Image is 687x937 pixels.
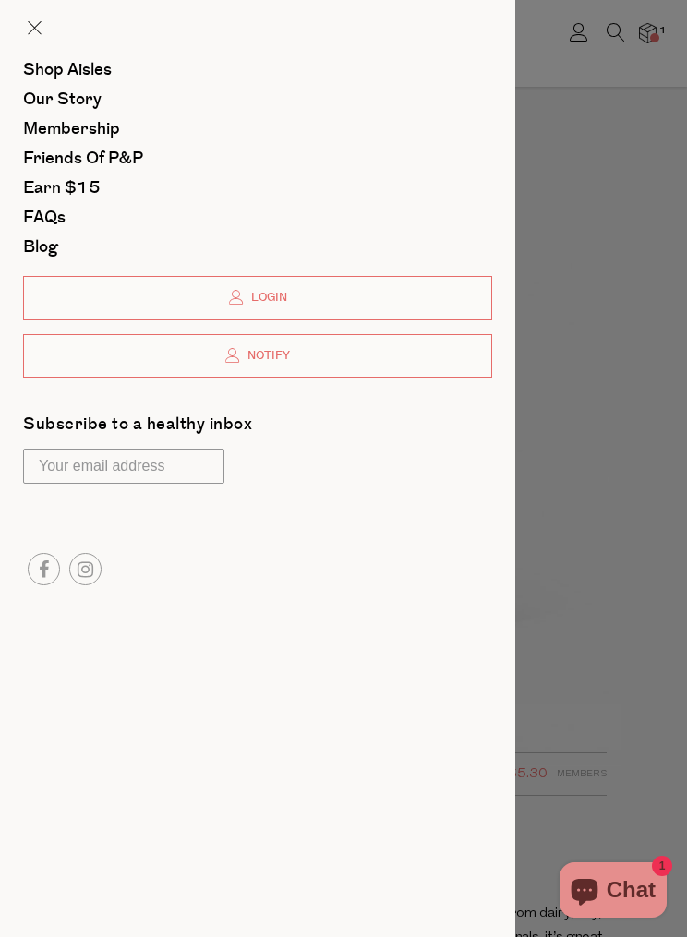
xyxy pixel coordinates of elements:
[23,416,252,439] label: Subscribe to a healthy inbox
[23,88,102,112] span: Our Story
[23,276,492,320] a: Login
[23,147,143,171] span: Friends of P&P
[23,180,492,197] a: Earn $15
[23,334,492,378] a: Notify
[23,239,492,256] a: Blog
[23,121,492,138] a: Membership
[23,206,66,230] span: FAQs
[554,862,672,922] inbox-online-store-chat: Shopify online store chat
[23,449,224,484] input: Your email address
[23,150,492,167] a: Friends of P&P
[23,176,101,200] span: Earn $15
[23,62,492,78] a: Shop Aisles
[247,290,287,306] span: Login
[23,117,120,141] span: Membership
[23,235,58,259] span: Blog
[23,58,112,82] span: Shop Aisles
[23,210,492,226] a: FAQs
[243,348,290,364] span: Notify
[23,91,492,108] a: Our Story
